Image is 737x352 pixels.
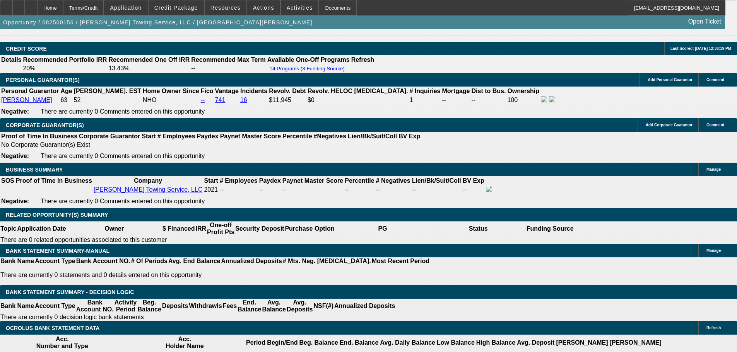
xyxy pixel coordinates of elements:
b: # Inquiries [409,88,440,94]
th: Beg. Balance [137,299,161,313]
th: Acc. Number and Type [1,335,124,350]
td: No Corporate Guarantor(s) Exist [1,141,424,149]
a: 16 [240,97,247,103]
span: Refresh [706,326,721,330]
th: Details [1,56,22,64]
b: Ownership [507,88,539,94]
b: [PERSON_NAME]. EST [74,88,141,94]
span: Activities [287,5,313,11]
td: -- [471,96,506,104]
th: Purchase Option [284,221,335,236]
th: Low Balance [436,335,475,350]
td: -- [259,185,281,194]
th: Proof of Time In Business [1,133,78,140]
th: [PERSON_NAME] [609,335,662,350]
span: Comment [706,78,724,82]
b: Incidents [240,88,267,94]
th: Account Type [34,257,76,265]
b: Corporate Guarantor [79,133,140,139]
img: facebook-icon.png [541,96,547,102]
b: # Employees [157,133,195,139]
th: Withdrawls [188,299,222,313]
span: Credit Package [154,5,198,11]
th: Bank Account NO. [76,299,114,313]
th: Annualized Deposits [334,299,395,313]
button: Resources [205,0,246,15]
button: Activities [281,0,319,15]
td: 52 [74,96,142,104]
span: There are currently 0 Comments entered on this opportunity [41,108,205,115]
span: PERSONAL GUARANTOR(S) [6,77,80,83]
th: Available One-Off Programs [267,56,350,64]
span: BANK STATEMENT SUMMARY-MANUAL [6,248,109,254]
b: Personal Guarantor [1,88,59,94]
div: -- [282,186,343,193]
span: Last Scored: [DATE] 12:38:19 PM [670,46,731,51]
b: # Employees [220,177,258,184]
button: Actions [247,0,280,15]
b: Paynet Master Score [282,177,343,184]
span: CORPORATE GUARANTOR(S) [6,122,84,128]
b: BV Exp [398,133,420,139]
b: Fico [201,88,214,94]
th: Period Begin/End [246,335,298,350]
th: # Of Periods [131,257,168,265]
td: 2021 [203,185,218,194]
th: Owner [67,221,162,236]
td: -- [442,96,470,104]
th: [PERSON_NAME] [556,335,608,350]
th: Account Type [34,299,76,313]
b: Paydex [259,177,281,184]
b: Dist to Bus. [472,88,506,94]
span: Comment [706,123,724,127]
span: Add Personal Guarantor [648,78,693,82]
span: Manage [706,248,721,253]
span: There are currently 0 Comments entered on this opportunity [41,198,205,204]
th: Recommended One Off IRR [108,56,190,64]
td: 20% [22,65,107,72]
span: OCROLUS BANK STATEMENT DATA [6,325,99,331]
th: End. Balance [237,299,262,313]
th: Recommended Max Term [191,56,266,64]
p: There are currently 0 statements and 0 details entered on this opportunity [0,272,429,279]
td: 1 [409,96,441,104]
b: Age [60,88,72,94]
th: Deposits [162,299,189,313]
img: facebook-icon.png [486,186,492,192]
th: Recommended Portfolio IRR [22,56,107,64]
span: Manage [706,167,721,172]
b: Mortgage [442,88,470,94]
button: Credit Package [149,0,204,15]
td: $11,945 [268,96,306,104]
th: Application Date [17,221,66,236]
span: -- [220,186,224,193]
div: -- [345,186,374,193]
th: Avg. Deposit [516,335,555,350]
th: Avg. Deposits [286,299,313,313]
b: Percentile [282,133,312,139]
a: Open Ticket [685,15,724,28]
td: 63 [60,96,72,104]
b: Start [204,177,218,184]
button: 14 Programs (3 Funding Source) [267,65,347,72]
b: Negative: [1,108,29,115]
b: # Negatives [376,177,410,184]
span: Resources [210,5,241,11]
span: Bank Statement Summary - Decision Logic [6,289,134,295]
th: Status [431,221,526,236]
img: linkedin-icon.png [549,96,555,102]
b: Paydex [197,133,219,139]
b: Lien/Bk/Suit/Coll [412,177,461,184]
span: Add Corporate Guarantor [646,123,693,127]
b: Paynet Master Score [220,133,281,139]
span: Application [110,5,142,11]
span: CREDIT SCORE [6,46,47,52]
span: RELATED OPPORTUNITY(S) SUMMARY [6,212,108,218]
button: Application [104,0,147,15]
th: IRR [195,221,207,236]
th: PG [335,221,430,236]
th: Refresh [351,56,375,64]
td: 100 [507,96,540,104]
th: Avg. End Balance [168,257,221,265]
b: Home Owner Since [143,88,199,94]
